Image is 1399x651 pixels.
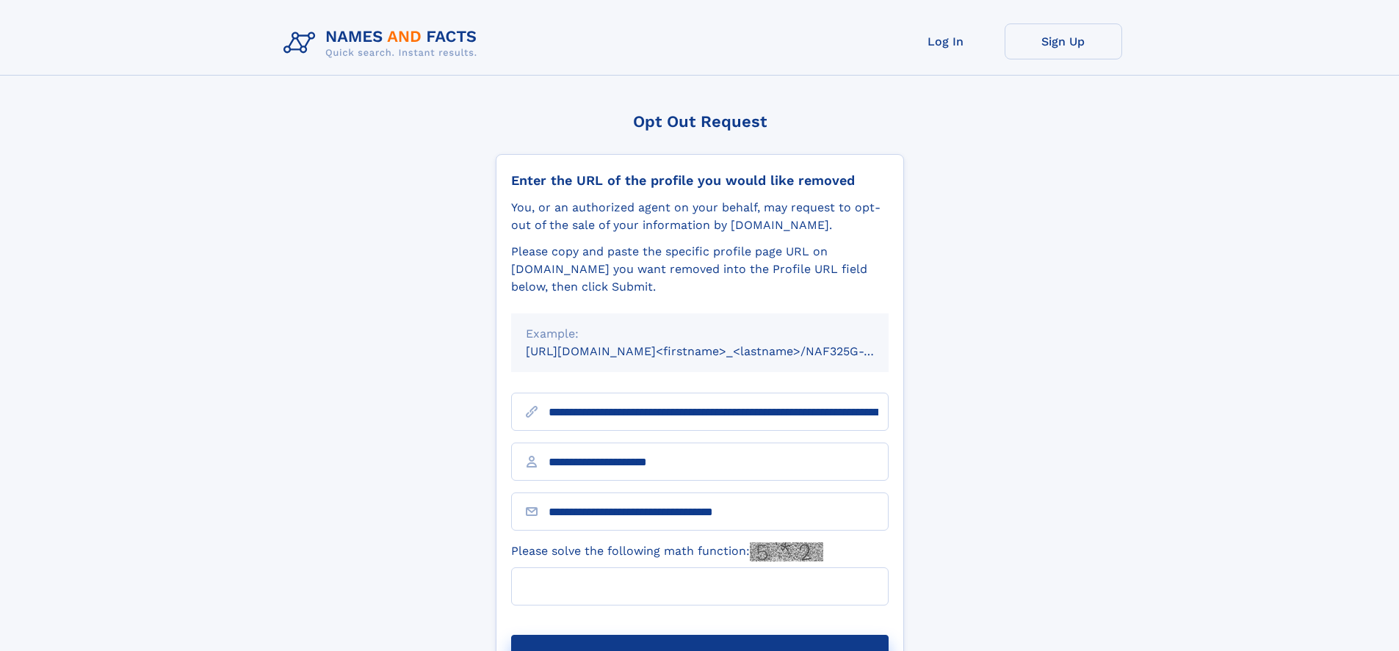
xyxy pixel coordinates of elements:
div: Enter the URL of the profile you would like removed [511,172,889,189]
a: Log In [887,23,1005,59]
div: Example: [526,325,874,343]
div: Opt Out Request [496,112,904,131]
div: You, or an authorized agent on your behalf, may request to opt-out of the sale of your informatio... [511,199,889,234]
small: [URL][DOMAIN_NAME]<firstname>_<lastname>/NAF325G-xxxxxxxx [526,344,917,358]
div: Please copy and paste the specific profile page URL on [DOMAIN_NAME] you want removed into the Pr... [511,243,889,296]
a: Sign Up [1005,23,1122,59]
label: Please solve the following math function: [511,542,823,561]
img: Logo Names and Facts [278,23,489,63]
